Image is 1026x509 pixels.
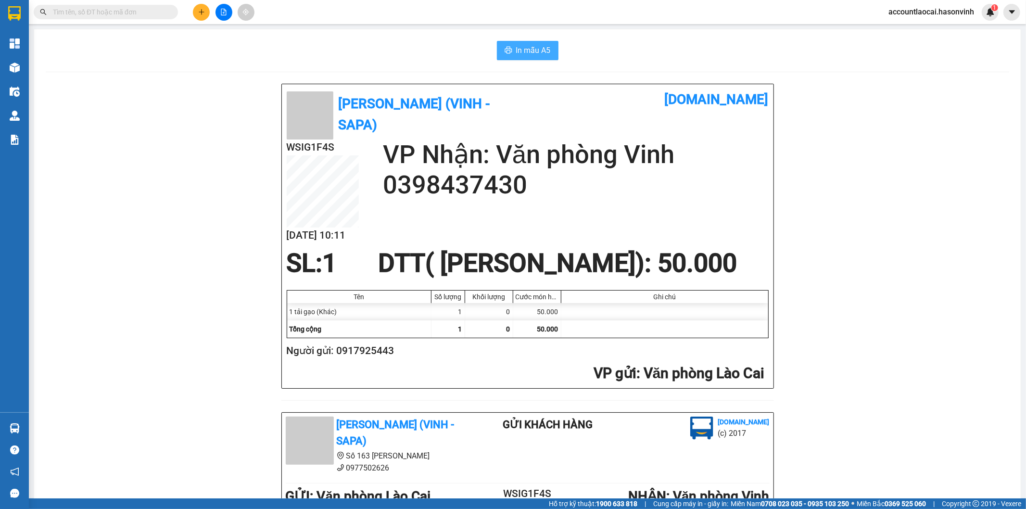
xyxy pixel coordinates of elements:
span: notification [10,467,19,476]
span: phone [337,464,344,471]
button: aim [238,4,254,21]
span: question-circle [10,445,19,455]
img: solution-icon [10,135,20,145]
b: [PERSON_NAME] (Vinh - Sapa) [337,419,455,447]
div: 1 tải gạo (Khác) [287,303,431,320]
h2: WSIG1F4S [287,140,359,155]
span: ⚪️ [851,502,854,506]
span: VP gửi [594,365,636,382]
input: Tìm tên, số ĐT hoặc mã đơn [53,7,166,17]
img: logo-vxr [8,6,21,21]
h2: [DATE] 10:11 [287,228,359,243]
div: Số lượng [434,293,462,301]
img: warehouse-icon [10,87,20,97]
span: Hỗ trợ kỹ thuật: [549,498,637,509]
strong: 0369 525 060 [885,500,926,508]
li: 0977502626 [286,462,465,474]
span: accountlaocai.hasonvinh [881,6,982,18]
b: NHẬN : Văn phòng Vinh [628,488,770,504]
span: search [40,9,47,15]
h2: VP Nhận: Văn phòng Vinh [383,140,769,170]
span: message [10,489,19,498]
span: Tổng cộng [290,325,322,333]
img: dashboard-icon [10,38,20,49]
b: GỬI : Văn phòng Lào Cai [286,488,431,504]
b: [DOMAIN_NAME] [718,418,770,426]
button: printerIn mẫu A5 [497,41,558,60]
span: | [645,498,646,509]
span: plus [198,9,205,15]
div: Tên [290,293,429,301]
div: 50.000 [513,303,561,320]
span: 0 [507,325,510,333]
li: (c) 2017 [718,427,770,439]
span: 1 [458,325,462,333]
img: warehouse-icon [10,423,20,433]
button: caret-down [1003,4,1020,21]
div: 1 [431,303,465,320]
button: plus [193,4,210,21]
img: logo.jpg [690,417,713,440]
span: caret-down [1008,8,1016,16]
div: 0 [465,303,513,320]
span: 50.000 [537,325,558,333]
span: Miền Bắc [857,498,926,509]
h2: 0398437430 [383,170,769,200]
span: Miền Nam [731,498,849,509]
h2: WSIG1F4S [487,486,568,502]
span: In mẫu A5 [516,44,551,56]
h2: : Văn phòng Lào Cai [287,364,765,383]
strong: 0708 023 035 - 0935 103 250 [761,500,849,508]
span: 1 [993,4,996,11]
img: warehouse-icon [10,111,20,121]
div: Cước món hàng [516,293,558,301]
span: file-add [220,9,227,15]
b: Gửi khách hàng [503,419,593,431]
span: printer [505,46,512,55]
li: Số 163 [PERSON_NAME] [286,450,465,462]
strong: 1900 633 818 [596,500,637,508]
h2: Người gửi: 0917925443 [287,343,765,359]
span: environment [337,452,344,459]
span: SL: [287,248,323,278]
span: | [933,498,935,509]
img: icon-new-feature [986,8,995,16]
span: DTT( [PERSON_NAME]) : 50.000 [378,248,737,278]
sup: 1 [991,4,998,11]
span: 1 [323,248,337,278]
div: Ghi chú [564,293,766,301]
span: aim [242,9,249,15]
b: [DOMAIN_NAME] [665,91,769,107]
span: Cung cấp máy in - giấy in: [653,498,728,509]
b: [PERSON_NAME] (Vinh - Sapa) [338,96,490,133]
img: warehouse-icon [10,63,20,73]
button: file-add [215,4,232,21]
span: copyright [973,500,979,507]
div: Khối lượng [468,293,510,301]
